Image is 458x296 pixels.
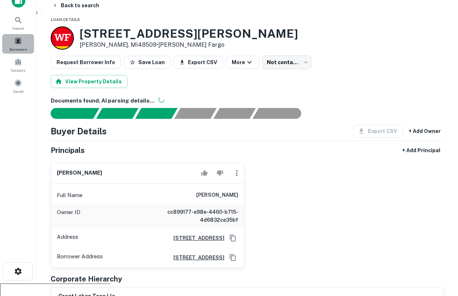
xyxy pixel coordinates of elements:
[151,208,238,224] h6: cc899177-e98e-4460-b715-4d6832ce35bf
[422,238,458,273] iframe: Chat Widget
[213,108,256,119] div: Principals found, still searching for contact information. This may take time...
[135,108,177,119] div: Documents found, AI parsing details...
[174,108,217,119] div: Principals found, AI now looking for contact information...
[2,13,34,33] a: Search
[214,166,226,180] button: Reject
[11,67,25,73] span: Contacts
[2,76,34,96] a: Saved
[57,208,80,224] p: Owner ID
[227,233,238,243] button: Copy Address
[124,56,171,69] button: Save Loan
[196,191,238,200] h6: [PERSON_NAME]
[253,108,310,119] div: AI fulfillment process complete.
[227,252,238,263] button: Copy Address
[226,56,260,69] button: More
[406,125,444,138] button: + Add Owner
[51,56,121,69] button: Request Borrower Info
[51,125,107,138] h4: Buyer Details
[12,25,24,31] span: Search
[51,274,122,284] h5: Corporate Hierarchy
[168,254,224,262] a: [STREET_ADDRESS]
[80,41,298,49] p: [PERSON_NAME], MI48509 •
[262,55,311,69] div: Not contacted
[57,169,102,177] h6: [PERSON_NAME]
[57,191,83,200] p: Full Name
[13,88,24,94] span: Saved
[399,144,444,157] button: + Add Principal
[51,75,127,88] button: View Property Details
[173,56,223,69] button: Export CSV
[96,108,138,119] div: Your request is received and processing...
[57,252,103,263] p: Borrower Address
[51,145,85,156] h5: Principals
[42,108,96,119] div: Sending borrower request to AI...
[2,55,34,75] a: Contacts
[198,166,211,180] button: Accept
[9,46,27,52] span: Borrowers
[158,41,224,48] a: [PERSON_NAME] Fargo
[168,234,224,242] a: [STREET_ADDRESS]
[80,27,298,41] h3: [STREET_ADDRESS][PERSON_NAME]
[2,34,34,54] a: Borrowers
[51,17,80,22] span: Loan Details
[51,97,444,105] h6: Documents found, AI parsing details...
[57,233,78,243] p: Address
